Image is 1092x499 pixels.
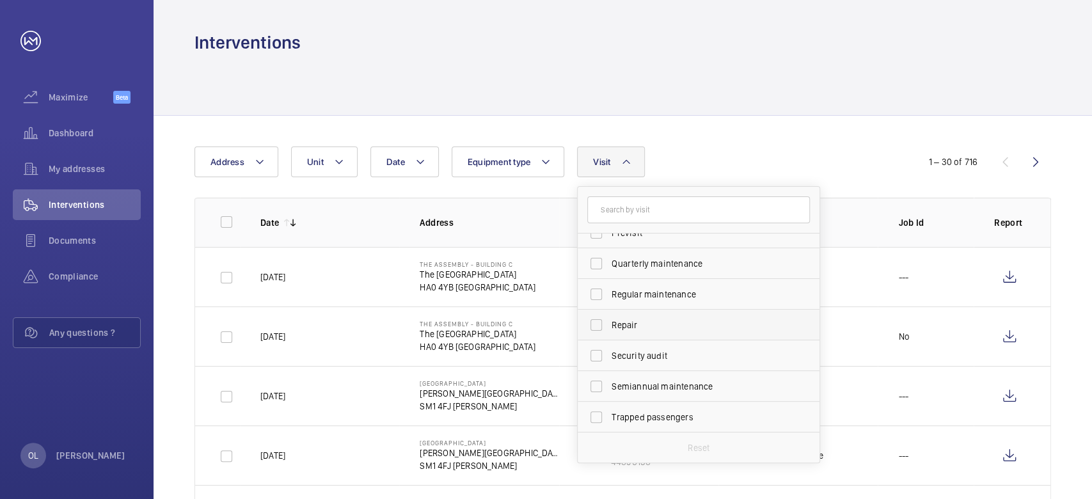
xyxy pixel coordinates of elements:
p: HA0 4YB [GEOGRAPHIC_DATA] [420,281,535,294]
span: Any questions ? [49,326,140,339]
p: --- [898,390,908,402]
p: HA0 4YB [GEOGRAPHIC_DATA] [420,340,535,353]
span: Interventions [49,198,141,211]
p: [DATE] [260,271,285,283]
p: [PERSON_NAME][GEOGRAPHIC_DATA] [420,447,558,459]
p: The [GEOGRAPHIC_DATA] [420,268,535,281]
p: [DATE] [260,390,285,402]
span: Beta [113,91,131,104]
p: [DATE] [260,330,285,343]
span: Address [210,157,244,167]
span: Security audit [612,349,787,362]
p: [PERSON_NAME] [56,449,125,462]
p: The [GEOGRAPHIC_DATA] [420,328,535,340]
span: Semiannual maintenance [612,380,787,393]
span: Regular maintenance [612,288,787,301]
button: Visit [577,147,644,177]
button: Unit [291,147,358,177]
span: Dashboard [49,127,141,139]
p: SM1 4FJ [PERSON_NAME] [420,400,558,413]
span: Visit [593,157,610,167]
p: The Assembly - Building C [420,320,535,328]
span: Equipment type [468,157,531,167]
p: SM1 4FJ [PERSON_NAME] [420,459,558,472]
p: [GEOGRAPHIC_DATA] [420,379,558,387]
p: Report [994,216,1025,229]
span: Maximize [49,91,113,104]
span: Date [386,157,405,167]
p: [GEOGRAPHIC_DATA] [420,439,558,447]
input: Search by visit [587,196,810,223]
p: [PERSON_NAME][GEOGRAPHIC_DATA] [420,387,558,400]
p: --- [898,449,908,462]
p: OL [28,449,38,462]
p: Date [260,216,279,229]
div: 1 – 30 of 716 [929,155,977,168]
p: No [898,330,909,343]
p: --- [898,271,908,283]
span: Quarterly maintenance [612,257,787,270]
p: Job Id [898,216,974,229]
p: Reset [688,441,709,454]
button: Address [194,147,278,177]
button: Date [370,147,439,177]
span: Unit [307,157,324,167]
p: The Assembly - Building C [420,260,535,268]
span: My addresses [49,162,141,175]
span: Compliance [49,270,141,283]
span: Repair [612,319,787,331]
span: Trapped passengers [612,411,787,424]
h1: Interventions [194,31,301,54]
p: Address [420,216,558,229]
button: Equipment type [452,147,565,177]
span: Documents [49,234,141,247]
p: [DATE] [260,449,285,462]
